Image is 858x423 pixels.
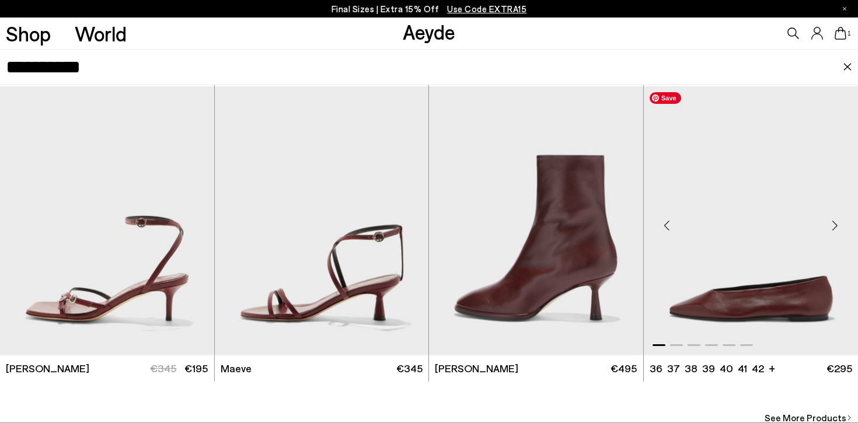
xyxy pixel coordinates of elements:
[435,361,518,376] span: [PERSON_NAME]
[215,86,429,355] a: Next slide Previous slide
[403,19,455,44] a: Aeyde
[738,361,747,376] li: 41
[429,86,643,355] a: Next slide Previous slide
[75,23,127,44] a: World
[215,86,429,355] img: Maeve Leather Stiletto Sandals
[611,361,637,376] span: €495
[429,86,643,355] img: Dorothy Soft Sock Boots
[846,30,852,37] span: 1
[396,361,423,376] span: €345
[843,63,852,71] img: close.svg
[447,4,526,14] span: Navigate to /collections/ss25-final-sizes
[752,361,764,376] li: 42
[650,208,685,243] div: Previous slide
[846,415,852,421] img: svg%3E
[650,361,662,376] li: 36
[720,361,733,376] li: 40
[221,361,252,376] span: Maeve
[6,361,89,376] span: [PERSON_NAME]
[667,361,680,376] li: 37
[215,355,429,382] a: Maeve €345
[650,92,681,104] span: Save
[769,360,775,376] li: +
[817,208,852,243] div: Next slide
[184,362,208,375] span: €195
[650,361,761,376] ul: variant
[215,86,429,355] div: 1 / 6
[685,361,697,376] li: 38
[150,362,176,375] span: €345
[6,23,51,44] a: Shop
[429,355,643,382] a: [PERSON_NAME] €495
[429,86,643,355] div: 1 / 6
[702,361,715,376] li: 39
[835,27,846,40] a: 1
[826,361,852,376] span: €295
[332,2,527,16] p: Final Sizes | Extra 15% Off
